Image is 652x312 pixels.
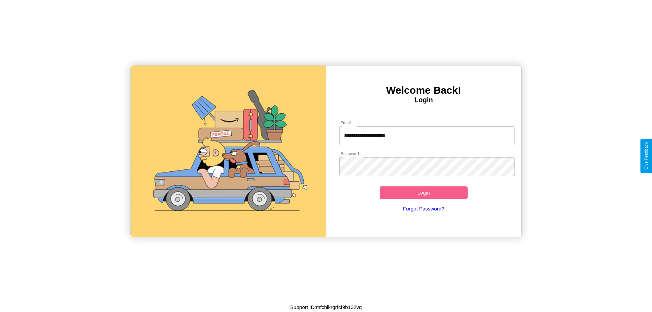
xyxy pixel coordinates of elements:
h4: Login [326,96,521,104]
label: Email [341,120,351,126]
button: Login [380,186,468,199]
a: Forgot Password? [336,199,512,218]
label: Password [341,151,359,157]
h3: Welcome Back! [326,85,521,96]
p: Support ID: mfchikrgrfcf9b132vq [290,302,362,312]
img: gif [131,66,326,237]
div: Give Feedback [644,142,649,170]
